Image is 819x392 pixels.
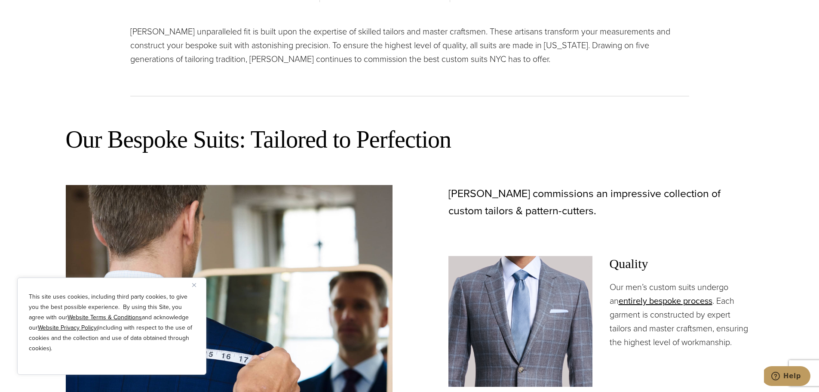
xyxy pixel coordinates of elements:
p: Our men’s custom suits undergo an . Each garment is constructed by expert tailors and master craf... [610,280,754,349]
h3: Quality [610,256,754,272]
h2: Our Bespoke Suits: Tailored to Perfection [66,124,754,155]
iframe: Opens a widget where you can chat to one of our agents [764,366,810,388]
button: Close [192,280,202,290]
p: [PERSON_NAME] commissions an impressive collection of custom tailors & pattern-cutters. [448,185,754,219]
p: This site uses cookies, including third party cookies, to give you the best possible experience. ... [29,292,195,354]
img: Client in Zegna grey windowpane bespoke suit with white shirt and light blue tie. [448,256,592,387]
a: Website Privacy Policy [38,323,97,332]
img: Close [192,283,196,287]
a: Website Terms & Conditions [67,313,142,322]
a: entirely bespoke process [619,294,712,307]
p: [PERSON_NAME] unparalleled fit is built upon the expertise of skilled tailors and master craftsme... [130,25,689,66]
